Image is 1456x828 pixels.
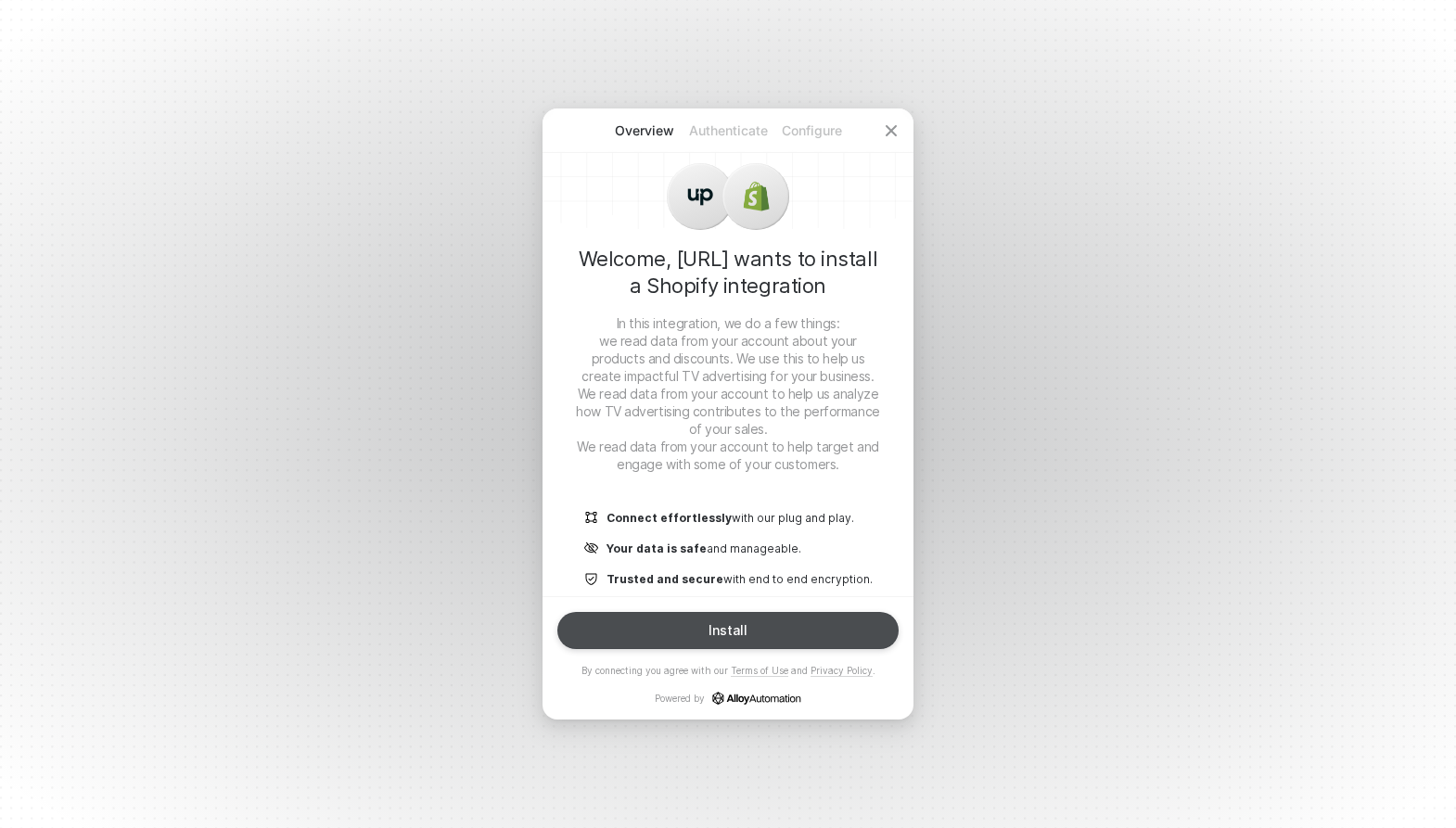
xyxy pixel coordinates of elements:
[811,665,873,677] a: Privacy Policy
[607,511,732,525] b: Connect effortlessly
[581,664,875,677] p: By connecting you agree with our and .
[572,314,884,332] p: In this integration, we do a few things:
[557,612,899,649] button: Install
[712,692,801,705] a: icon-success
[584,541,599,556] img: icon
[572,246,884,299] h1: Welcome, [URL] wants to install a Shopify integration
[572,438,884,473] li: We read data from your account to help target and engage with some of your customers.
[607,572,723,586] b: Trusted and secure
[741,182,771,211] img: icon
[607,510,854,526] p: with our plug and play.
[572,385,884,438] li: We read data from your account to help us analyze how TV advertising contributes to the performan...
[607,571,873,587] p: with end to end encryption.
[584,571,599,587] img: icon
[709,623,747,638] div: Install
[731,665,788,677] a: Terms of Use
[572,332,884,385] li: we read data from your account about your products and discounts. We use this to help us create i...
[884,123,899,138] span: icon-close
[607,541,801,556] p: and manageable.
[603,121,686,140] p: Overview
[770,121,853,140] p: Configure
[584,510,599,526] img: icon
[607,541,707,555] b: Your data is safe
[685,182,715,211] img: icon
[686,121,770,140] p: Authenticate
[655,692,801,705] p: Powered by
